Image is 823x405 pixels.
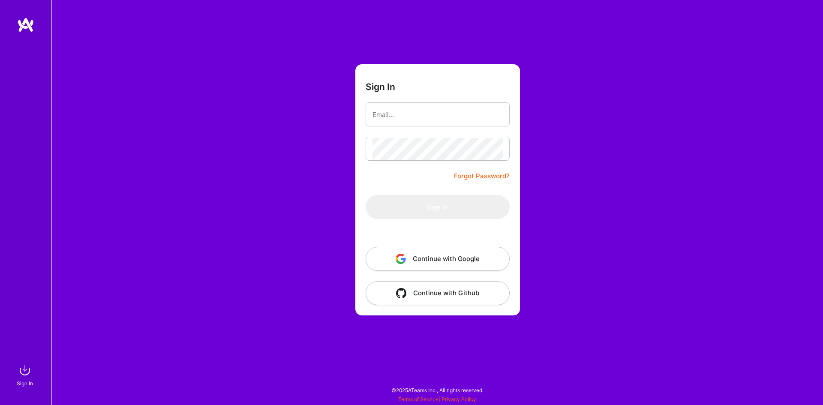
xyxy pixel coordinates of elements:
[398,396,476,402] span: |
[16,362,33,379] img: sign in
[372,104,503,126] input: Email...
[442,396,476,402] a: Privacy Policy
[17,379,33,388] div: Sign In
[51,379,823,401] div: © 2025 ATeams Inc., All rights reserved.
[366,81,395,92] h3: Sign In
[17,17,34,33] img: logo
[366,281,510,305] button: Continue with Github
[366,247,510,271] button: Continue with Google
[396,254,406,264] img: icon
[366,195,510,219] button: Sign In
[18,362,33,388] a: sign inSign In
[398,396,439,402] a: Terms of Service
[454,171,510,181] a: Forgot Password?
[396,288,406,298] img: icon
